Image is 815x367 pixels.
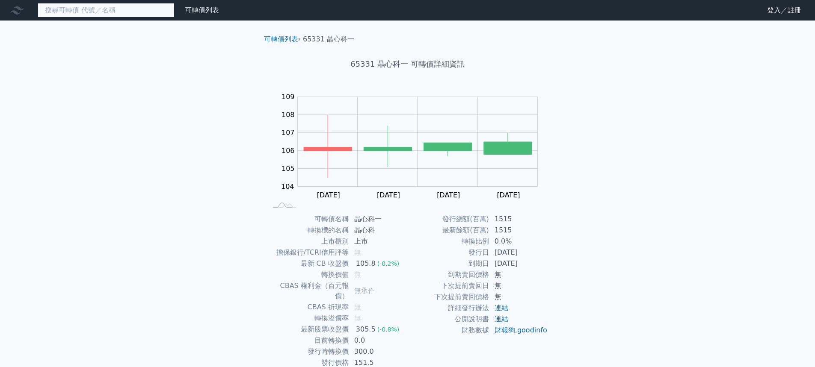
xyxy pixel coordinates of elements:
[317,191,340,199] tspan: [DATE]
[408,314,489,325] td: 公開說明書
[267,280,349,302] td: CBAS 權利金（百元報價）
[267,324,349,335] td: 最新股票收盤價
[377,191,400,199] tspan: [DATE]
[267,214,349,225] td: 可轉債名稱
[437,191,460,199] tspan: [DATE]
[38,3,175,18] input: 搜尋可轉債 代號／名稱
[267,269,349,280] td: 轉換價值
[267,247,349,258] td: 擔保銀行/TCRI信用評等
[489,247,548,258] td: [DATE]
[354,314,361,322] span: 無
[489,269,548,280] td: 無
[489,236,548,247] td: 0.0%
[264,34,301,44] li: ›
[282,147,295,155] tspan: 106
[760,3,808,17] a: 登入／註冊
[408,280,489,291] td: 下次提前賣回日
[408,258,489,269] td: 到期日
[489,280,548,291] td: 無
[257,58,558,70] h1: 65331 晶心科一 可轉債詳細資訊
[349,335,408,346] td: 0.0
[408,236,489,247] td: 轉換比例
[349,236,408,247] td: 上市
[354,248,361,256] span: 無
[349,225,408,236] td: 晶心科
[408,325,489,336] td: 財務數據
[304,115,532,178] g: Series
[267,236,349,247] td: 上市櫃別
[495,315,508,323] a: 連結
[282,129,295,137] tspan: 107
[185,6,219,14] a: 可轉債列表
[408,214,489,225] td: 發行總額(百萬)
[349,214,408,225] td: 晶心科一
[282,111,295,119] tspan: 108
[282,164,295,173] tspan: 105
[489,225,548,236] td: 1515
[377,326,400,333] span: (-0.8%)
[489,325,548,336] td: ,
[489,214,548,225] td: 1515
[354,287,375,295] span: 無承作
[408,225,489,236] td: 最新餘額(百萬)
[408,269,489,280] td: 到期賣回價格
[497,191,520,199] tspan: [DATE]
[377,260,400,267] span: (-0.2%)
[354,303,361,311] span: 無
[354,270,361,279] span: 無
[267,346,349,357] td: 發行時轉換價
[408,247,489,258] td: 發行日
[264,35,298,43] a: 可轉債列表
[354,258,377,269] div: 105.8
[267,258,349,269] td: 最新 CB 收盤價
[354,324,377,335] div: 305.5
[267,302,349,313] td: CBAS 折現率
[408,302,489,314] td: 詳細發行辦法
[495,326,515,334] a: 財報狗
[267,313,349,324] td: 轉換溢價率
[408,291,489,302] td: 下次提前賣回價格
[267,335,349,346] td: 目前轉換價
[517,326,547,334] a: goodinfo
[489,258,548,269] td: [DATE]
[267,225,349,236] td: 轉換標的名稱
[281,182,294,191] tspan: 104
[303,34,354,44] li: 65331 晶心科一
[282,93,295,101] tspan: 109
[489,291,548,302] td: 無
[349,346,408,357] td: 300.0
[277,93,551,199] g: Chart
[495,304,508,312] a: 連結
